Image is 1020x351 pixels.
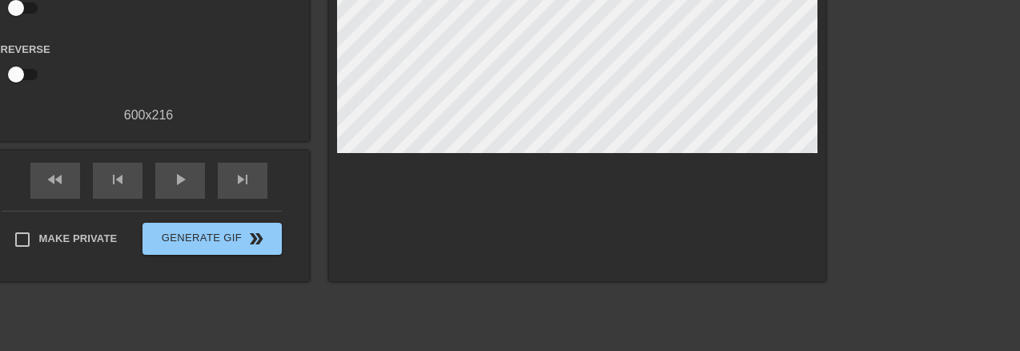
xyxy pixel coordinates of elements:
[1,42,50,58] label: Reverse
[233,170,252,189] span: skip_next
[39,231,118,247] span: Make Private
[171,170,190,189] span: play_arrow
[46,170,65,189] span: fast_rewind
[108,170,127,189] span: skip_previous
[149,229,275,248] span: Generate Gif
[247,229,266,248] span: double_arrow
[143,223,281,255] button: Generate Gif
